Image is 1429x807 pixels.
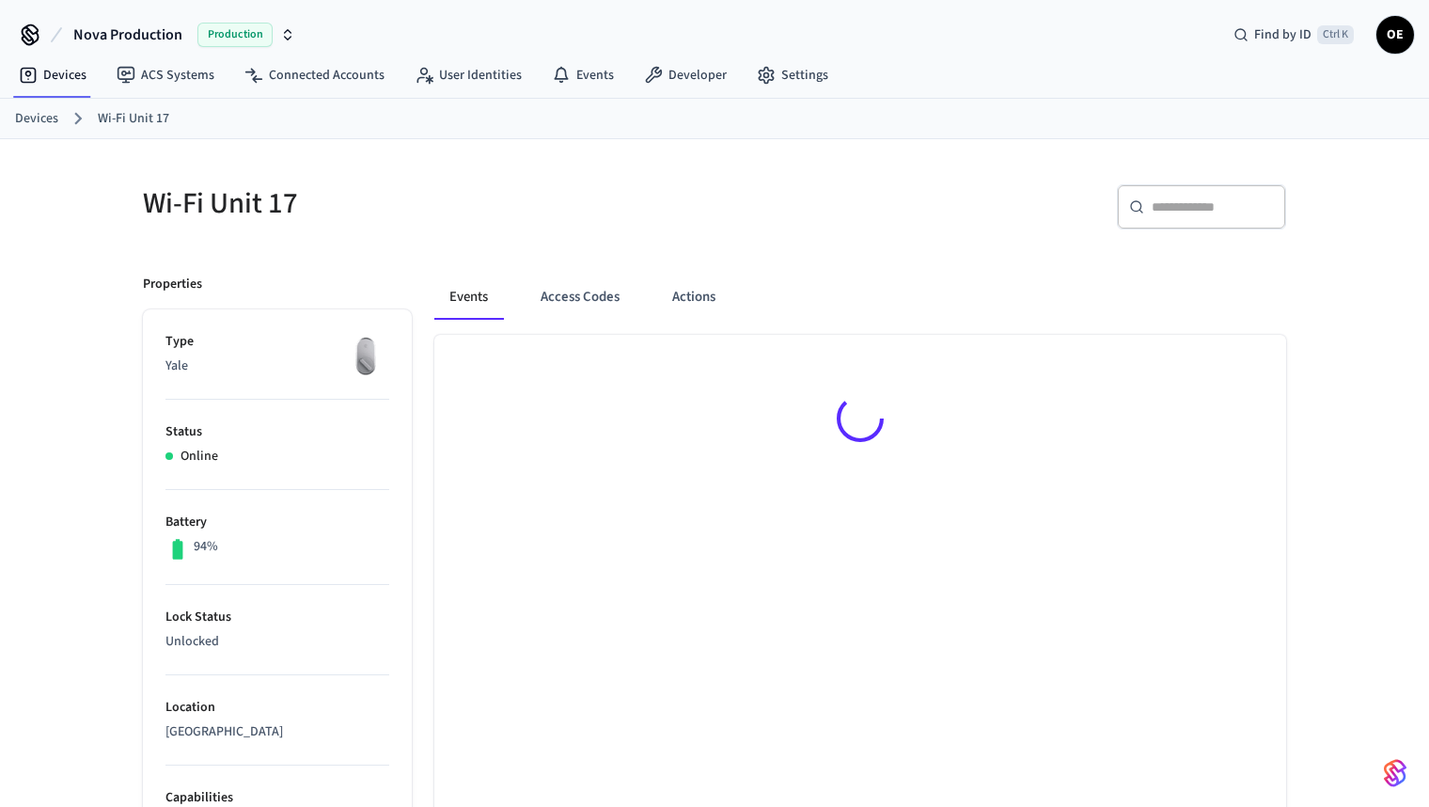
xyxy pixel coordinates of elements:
span: Ctrl K [1317,25,1354,44]
p: Location [165,698,389,718]
a: Settings [742,58,843,92]
button: Events [434,275,503,320]
a: Devices [4,58,102,92]
a: Events [537,58,629,92]
img: SeamLogoGradient.69752ec5.svg [1384,758,1406,788]
div: Find by IDCtrl K [1218,18,1369,52]
p: Properties [143,275,202,294]
button: OE [1376,16,1414,54]
button: Actions [657,275,730,320]
a: Developer [629,58,742,92]
div: ant example [434,275,1286,320]
a: ACS Systems [102,58,229,92]
span: Production [197,23,273,47]
h5: Wi-Fi Unit 17 [143,184,703,223]
a: Wi-Fi Unit 17 [98,109,169,129]
p: Type [165,332,389,352]
p: Online [181,447,218,467]
p: [GEOGRAPHIC_DATA] [165,722,389,742]
img: August Wifi Smart Lock 3rd Gen, Silver, Front [342,332,389,379]
span: OE [1378,18,1412,52]
p: Lock Status [165,608,389,627]
span: Nova Production [73,24,182,46]
p: Status [165,422,389,442]
p: Battery [165,513,389,532]
a: User Identities [400,58,537,92]
p: Yale [165,356,389,376]
a: Devices [15,109,58,129]
span: Find by ID [1254,25,1311,44]
button: Access Codes [526,275,635,320]
p: 94% [194,537,218,557]
a: Connected Accounts [229,58,400,92]
p: Unlocked [165,632,389,652]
